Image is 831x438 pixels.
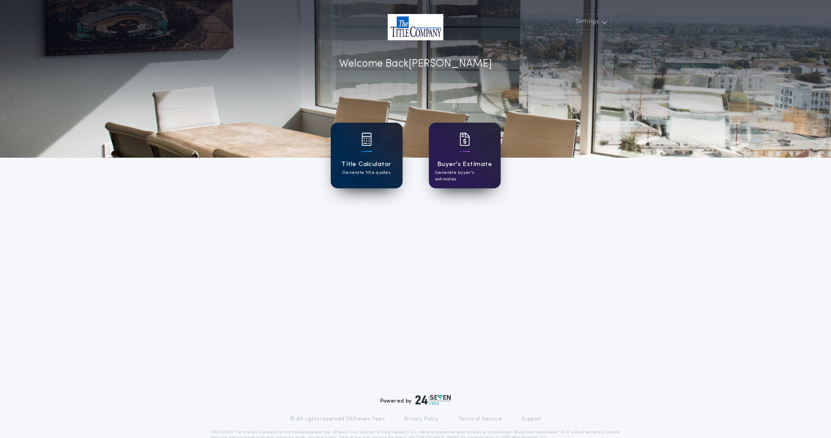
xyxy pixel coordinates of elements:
img: card icon [460,133,470,146]
a: Support [521,416,541,423]
img: account-logo [388,14,443,40]
img: card icon [361,133,372,146]
img: logo [415,395,451,405]
p: Generate title quotes [343,170,390,176]
h1: Buyer's Estimate [437,159,492,170]
p: Generate buyer's estimates [435,170,495,183]
div: Powered by [380,395,451,405]
p: © All rights reserved. 24|Seven Fees [290,416,385,423]
button: Settings [570,14,611,30]
a: Terms of Service [458,416,502,423]
h1: Title Calculator [341,159,391,170]
a: card iconTitle CalculatorGenerate title quotes [331,123,403,188]
a: card iconBuyer's EstimateGenerate buyer's estimates [429,123,501,188]
p: Welcome Back [PERSON_NAME] [339,56,492,72]
a: Privacy Policy [404,416,439,423]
